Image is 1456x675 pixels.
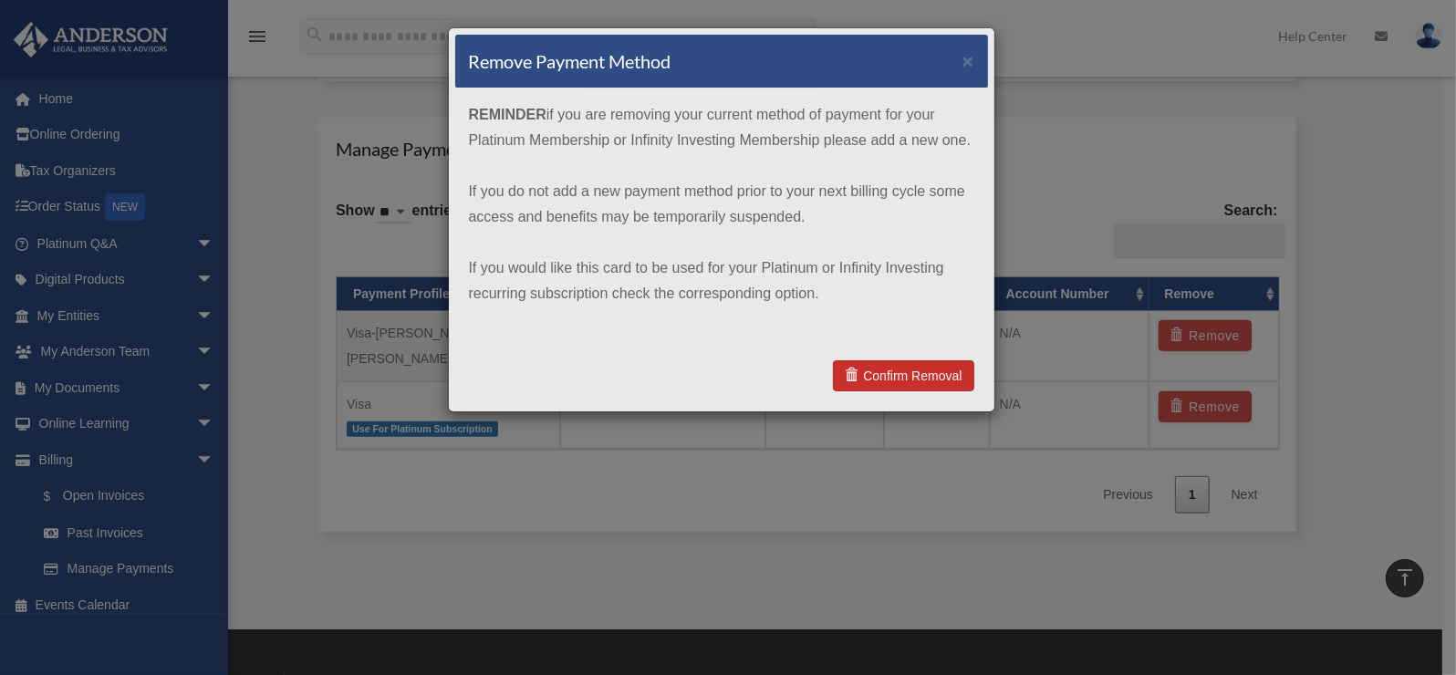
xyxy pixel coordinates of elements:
p: If you would like this card to be used for your Platinum or Infinity Investing recurring subscrip... [469,255,974,306]
div: if you are removing your current method of payment for your Platinum Membership or Infinity Inves... [455,88,988,346]
a: Confirm Removal [833,360,973,391]
h4: Remove Payment Method [469,48,671,74]
button: × [962,51,974,70]
p: If you do not add a new payment method prior to your next billing cycle some access and benefits ... [469,179,974,230]
strong: REMINDER [469,107,546,122]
